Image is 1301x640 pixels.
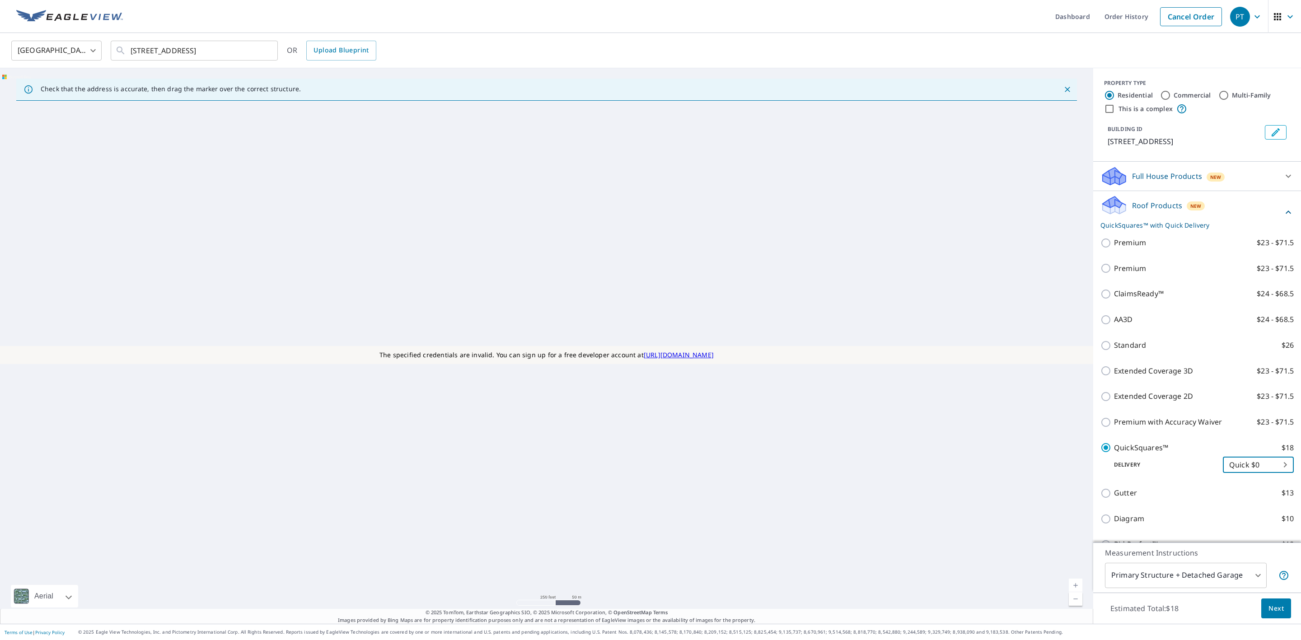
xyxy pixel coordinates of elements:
p: Roof Products [1132,200,1182,211]
label: Residential [1118,91,1153,100]
label: Commercial [1174,91,1211,100]
p: Measurement Instructions [1105,547,1289,558]
a: Current Level 17, Zoom Out [1069,592,1082,606]
p: Delivery [1100,461,1223,469]
p: $23 - $71.5 [1257,237,1294,248]
p: Estimated Total: $18 [1103,598,1186,618]
p: Extended Coverage 3D [1114,365,1193,377]
p: $23 - $71.5 [1257,416,1294,428]
label: This is a complex [1118,104,1173,113]
button: Edit building 1 [1265,125,1287,140]
p: $23 - $71.5 [1257,263,1294,274]
div: Aerial [11,585,78,607]
p: Check that the address is accurate, then drag the marker over the correct structure. [41,85,301,93]
div: Aerial [32,585,56,607]
div: PROPERTY TYPE [1104,79,1290,87]
p: Premium [1114,263,1146,274]
span: New [1190,202,1202,210]
div: Roof ProductsNewQuickSquares™ with Quick Delivery [1100,195,1294,230]
p: Premium with Accuracy Waiver [1114,416,1222,428]
a: Terms [653,609,668,616]
p: | [5,630,65,635]
img: EV Logo [16,10,123,23]
a: Upload Blueprint [306,41,376,61]
p: Extended Coverage 2D [1114,391,1193,402]
p: ClaimsReady™ [1114,288,1164,299]
p: $18 [1282,442,1294,453]
p: Gutter [1114,487,1137,499]
div: Quick $0 [1223,452,1294,477]
p: AA3D [1114,314,1133,325]
p: QuickSquares™ [1114,442,1168,453]
span: Next [1268,603,1284,614]
input: Search by address or latitude-longitude [131,38,259,63]
p: Diagram [1114,513,1144,524]
span: Your report will include the primary structure and a detached garage if one exists. [1278,570,1289,581]
p: Bid Perfect™ [1114,539,1158,550]
a: [URL][DOMAIN_NAME] [644,350,714,359]
p: © 2025 Eagle View Technologies, Inc. and Pictometry International Corp. All Rights Reserved. Repo... [78,629,1296,635]
p: Full House Products [1132,171,1202,182]
p: Premium [1114,237,1146,248]
p: BUILDING ID [1108,125,1142,133]
a: Privacy Policy [35,629,65,635]
label: Multi-Family [1232,91,1271,100]
div: PT [1230,7,1250,27]
p: [STREET_ADDRESS] [1108,136,1261,147]
span: New [1210,173,1221,181]
a: Cancel Order [1160,7,1222,26]
a: OpenStreetMap [613,609,651,616]
p: $24 - $68.5 [1257,314,1294,325]
div: OR [287,41,376,61]
div: Full House ProductsNew [1100,165,1294,187]
p: $10 [1282,513,1294,524]
p: $23 - $71.5 [1257,391,1294,402]
p: $26 [1282,340,1294,351]
p: $13 [1282,487,1294,499]
span: © 2025 TomTom, Earthstar Geographics SIO, © 2025 Microsoft Corporation, © [426,609,668,617]
p: $18 [1282,539,1294,550]
div: Primary Structure + Detached Garage [1105,563,1267,588]
p: $24 - $68.5 [1257,288,1294,299]
span: Upload Blueprint [314,45,369,56]
a: Terms of Use [5,629,33,635]
p: QuickSquares™ with Quick Delivery [1100,220,1283,230]
a: Current Level 17, Zoom In [1069,579,1082,592]
button: Next [1261,598,1291,619]
p: Standard [1114,340,1146,351]
p: $23 - $71.5 [1257,365,1294,377]
button: Close [1062,84,1073,95]
div: [GEOGRAPHIC_DATA] [11,38,102,63]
